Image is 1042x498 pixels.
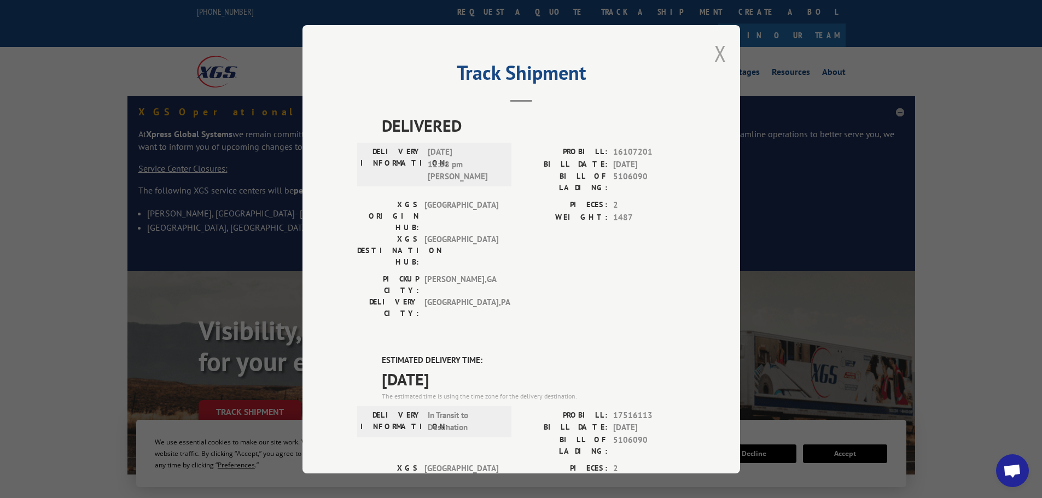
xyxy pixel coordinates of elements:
span: 5106090 [613,171,685,194]
label: BILL OF LADING: [521,433,608,456]
label: XGS ORIGIN HUB: [357,462,419,496]
label: BILL DATE: [521,421,608,434]
span: 16107201 [613,146,685,159]
label: DELIVERY INFORMATION: [360,409,422,433]
button: Close modal [714,39,726,68]
label: PIECES: [521,462,608,474]
span: 2 [613,462,685,474]
span: DELIVERED [382,113,685,138]
label: DELIVERY CITY: [357,296,419,319]
span: [DATE] [613,158,685,171]
span: [GEOGRAPHIC_DATA] [424,233,498,268]
label: PICKUP CITY: [357,273,419,296]
label: PROBILL: [521,146,608,159]
span: [GEOGRAPHIC_DATA] [424,199,498,233]
a: Open chat [996,454,1029,487]
span: [GEOGRAPHIC_DATA] [424,462,498,496]
label: XGS DESTINATION HUB: [357,233,419,268]
label: DELIVERY INFORMATION: [360,146,422,183]
span: 2 [613,199,685,212]
span: [GEOGRAPHIC_DATA] , PA [424,296,498,319]
span: [DATE] [382,366,685,391]
span: 17516113 [613,409,685,421]
span: In Transit to Destination [428,409,502,433]
div: The estimated time is using the time zone for the delivery destination. [382,391,685,401]
label: XGS ORIGIN HUB: [357,199,419,233]
span: 1487 [613,211,685,224]
label: BILL OF LADING: [521,171,608,194]
h2: Track Shipment [357,65,685,86]
label: BILL DATE: [521,158,608,171]
label: PROBILL: [521,409,608,421]
label: PIECES: [521,199,608,212]
span: 5106090 [613,433,685,456]
label: ESTIMATED DELIVERY TIME: [382,354,685,367]
span: [DATE] [613,421,685,434]
label: WEIGHT: [521,211,608,224]
span: [DATE] 12:58 pm [PERSON_NAME] [428,146,502,183]
span: [PERSON_NAME] , GA [424,273,498,296]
